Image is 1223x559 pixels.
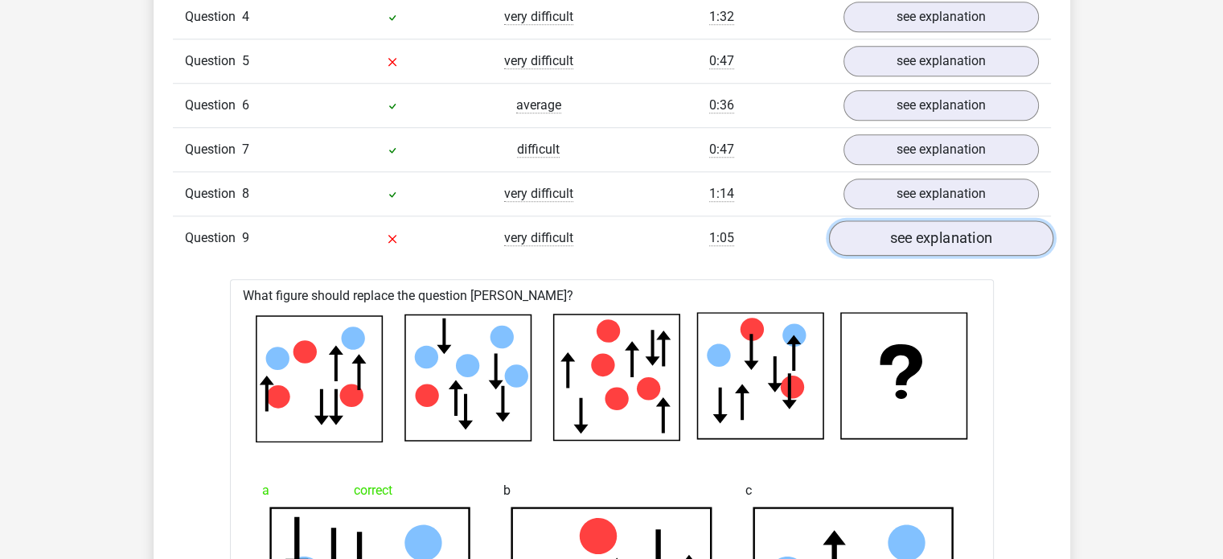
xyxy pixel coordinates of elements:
[516,97,561,113] span: average
[709,97,734,113] span: 0:36
[709,53,734,69] span: 0:47
[504,186,573,202] span: very difficult
[843,2,1039,32] a: see explanation
[185,228,242,248] span: Question
[504,53,573,69] span: very difficult
[709,142,734,158] span: 0:47
[843,134,1039,165] a: see explanation
[745,475,752,507] span: c
[504,230,573,246] span: very difficult
[709,186,734,202] span: 1:14
[843,90,1039,121] a: see explanation
[242,97,249,113] span: 6
[843,46,1039,76] a: see explanation
[242,53,249,68] span: 5
[517,142,560,158] span: difficult
[828,220,1053,256] a: see explanation
[262,475,269,507] span: a
[185,140,242,159] span: Question
[242,230,249,245] span: 9
[185,184,242,203] span: Question
[242,9,249,24] span: 4
[709,230,734,246] span: 1:05
[242,186,249,201] span: 8
[242,142,249,157] span: 7
[503,475,511,507] span: b
[185,7,242,27] span: Question
[185,96,242,115] span: Question
[504,9,573,25] span: very difficult
[843,179,1039,209] a: see explanation
[185,51,242,71] span: Question
[262,475,478,507] div: correct
[709,9,734,25] span: 1:32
